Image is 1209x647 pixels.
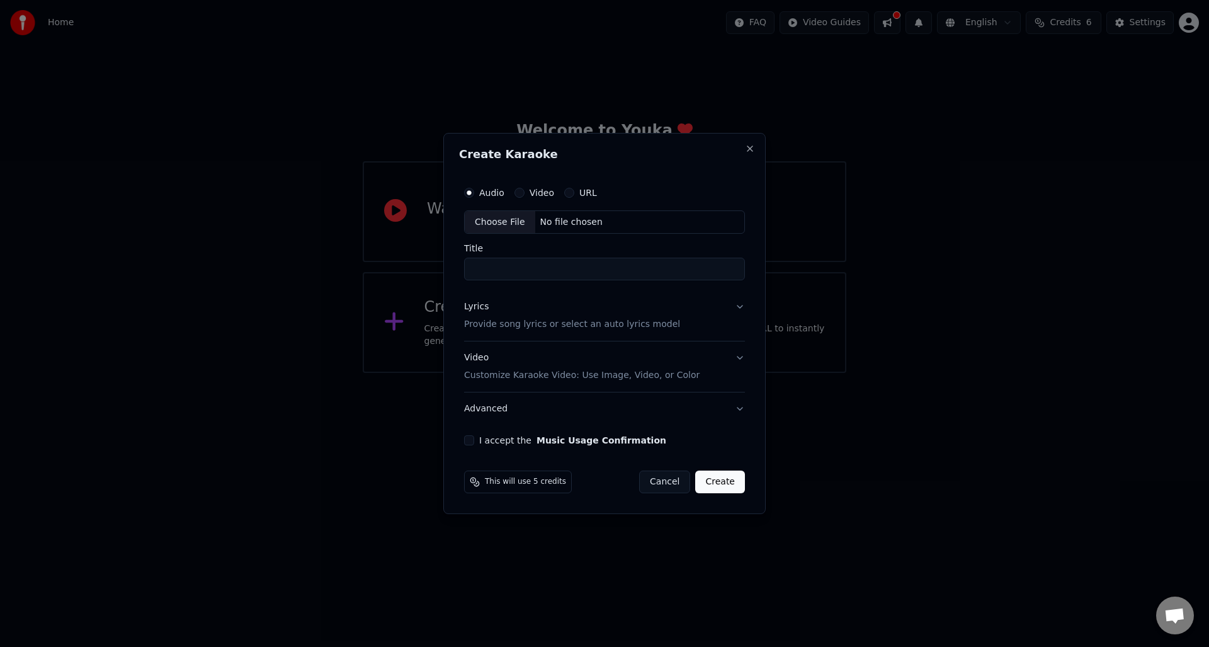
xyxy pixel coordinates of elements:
p: Provide song lyrics or select an auto lyrics model [464,319,680,331]
div: Video [464,352,700,382]
label: Audio [479,188,504,197]
button: Cancel [639,471,690,493]
div: No file chosen [535,216,608,229]
button: LyricsProvide song lyrics or select an auto lyrics model [464,291,745,341]
button: I accept the [536,436,666,445]
span: This will use 5 credits [485,477,566,487]
div: Lyrics [464,301,489,314]
p: Customize Karaoke Video: Use Image, Video, or Color [464,369,700,382]
label: Video [530,188,554,197]
button: VideoCustomize Karaoke Video: Use Image, Video, or Color [464,342,745,392]
button: Advanced [464,392,745,425]
label: Title [464,244,745,253]
button: Create [695,471,745,493]
div: Choose File [465,211,535,234]
h2: Create Karaoke [459,149,750,160]
label: URL [579,188,597,197]
label: I accept the [479,436,666,445]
